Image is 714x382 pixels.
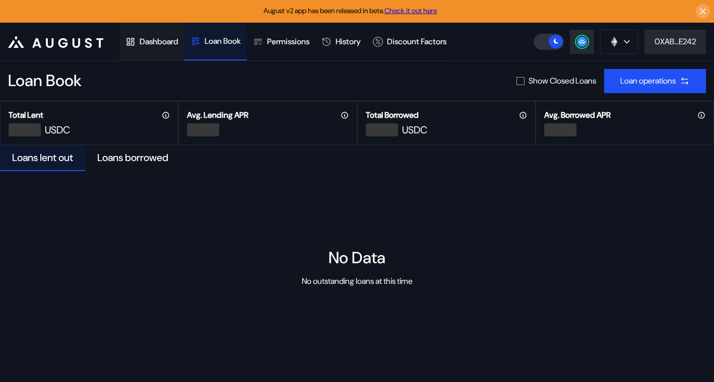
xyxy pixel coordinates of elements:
[609,36,620,47] img: chain logo
[402,123,427,136] div: USDC
[45,123,70,136] div: USDC
[140,36,178,47] div: Dashboard
[366,110,419,120] h2: Total Borrowed
[119,23,184,60] a: Dashboard
[367,23,452,60] a: Discount Factors
[187,110,248,120] h2: Avg. Lending APR
[302,276,413,286] div: No outstanding loans at this time
[184,23,247,60] a: Loan Book
[620,75,676,86] div: Loan operations
[529,75,596,86] label: Show Closed Loans
[97,151,168,164] div: Loans borrowed
[12,151,73,164] div: Loans lent out
[247,23,315,60] a: Permissions
[336,36,361,47] div: History
[604,69,706,93] button: Loan operations
[8,70,82,92] div: Loan Book
[655,36,696,47] div: 0XAB...E242
[644,30,706,54] button: 0XAB...E242
[329,247,385,268] div: No Data
[264,6,437,15] span: August v2 app has been released in beta.
[9,110,43,120] h2: Total Lent
[387,36,446,47] div: Discount Factors
[600,30,638,54] button: chain logo
[384,6,437,15] a: Check it out here
[205,36,241,46] div: Loan Book
[544,110,611,120] h2: Avg. Borrowed APR
[315,23,367,60] a: History
[267,36,309,47] div: Permissions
